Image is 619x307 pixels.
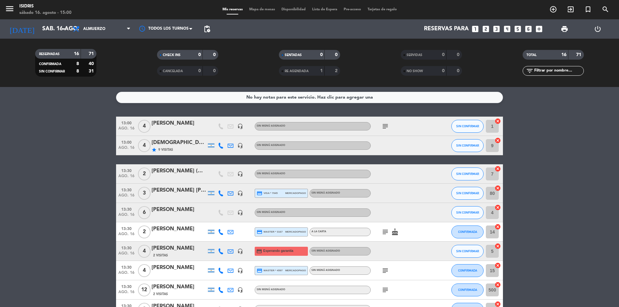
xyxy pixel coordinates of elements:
[549,5,557,13] i: add_circle_outline
[407,53,422,57] span: SERVIDAS
[456,124,479,128] span: SIN CONFIRMAR
[451,139,484,152] button: SIN CONFIRMAR
[198,53,201,57] strong: 0
[39,62,61,66] span: CONFIRMADA
[471,25,479,33] i: looks_one
[495,282,501,288] i: cancel
[152,119,206,128] div: [PERSON_NAME]
[495,166,501,172] i: cancel
[263,248,293,254] span: Esperando garantía
[584,5,592,13] i: turned_in_not
[456,172,479,176] span: SIN CONFIRMAR
[257,268,262,273] i: credit_card
[213,69,217,73] strong: 0
[456,144,479,147] span: SIN CONFIRMAR
[89,52,95,56] strong: 71
[576,53,583,57] strong: 71
[424,26,469,32] span: Reservas para
[118,138,134,146] span: 13:00
[5,4,15,16] button: menu
[118,174,134,181] span: ago. 16
[526,67,534,75] i: filter_list
[118,119,134,126] span: 13:00
[458,288,477,292] span: CONFIRMADA
[534,67,584,74] input: Filtrar por nombre...
[381,122,389,130] i: subject
[278,8,309,11] span: Disponibilidad
[138,245,151,258] span: 4
[311,230,326,233] span: A LA CARTA
[514,25,522,33] i: looks_5
[74,52,79,56] strong: 16
[526,53,536,57] span: TOTAL
[213,53,217,57] strong: 0
[503,25,511,33] i: looks_4
[285,70,309,73] span: RE AGENDADA
[495,224,501,230] i: cancel
[153,292,168,297] span: 2 Visitas
[158,147,173,152] span: 9 Visitas
[118,271,134,278] span: ago. 16
[594,25,602,33] i: power_settings_new
[138,168,151,180] span: 2
[535,25,543,33] i: add_box
[442,69,445,73] strong: 0
[285,230,306,234] span: mercadopago
[407,70,423,73] span: NO SHOW
[257,288,285,291] span: Sin menú asignado
[118,244,134,251] span: 13:30
[335,69,339,73] strong: 2
[391,228,399,236] i: cake
[118,167,134,174] span: 13:30
[152,264,206,272] div: [PERSON_NAME]
[495,204,501,211] i: cancel
[237,287,243,293] i: headset_mic
[257,229,262,235] i: credit_card
[482,25,490,33] i: looks_two
[257,190,278,196] span: visa * 7045
[311,250,340,252] span: Sin menú asignado
[152,186,206,195] div: [PERSON_NAME] [PERSON_NAME]
[381,286,389,294] i: subject
[5,22,39,36] i: [DATE]
[256,248,262,254] i: credit_card
[257,229,283,235] span: master * 3167
[309,8,340,11] span: Lista de Espera
[203,25,211,33] span: pending_actions
[364,8,400,11] span: Tarjetas de regalo
[138,264,151,277] span: 4
[163,53,181,57] span: CHECK INS
[118,232,134,239] span: ago. 16
[60,25,68,33] i: arrow_drop_down
[118,146,134,153] span: ago. 16
[76,62,79,66] strong: 8
[138,139,151,152] span: 4
[246,8,278,11] span: Mapa de mesas
[257,211,285,214] span: Sin menú asignado
[451,264,484,277] button: CONFIRMADA
[381,267,389,274] i: subject
[320,69,323,73] strong: 1
[152,283,206,291] div: [PERSON_NAME]
[495,118,501,124] i: cancel
[311,269,340,272] span: Sin menú asignado
[458,230,477,234] span: CONFIRMADA
[163,70,183,73] span: CANCELADA
[237,210,243,216] i: headset_mic
[381,228,389,236] i: subject
[39,70,65,73] span: SIN CONFIRMAR
[89,69,95,73] strong: 31
[237,171,243,177] i: headset_mic
[138,283,151,296] span: 12
[118,213,134,220] span: ago. 16
[581,19,614,39] div: LOG OUT
[320,53,323,57] strong: 0
[457,53,461,57] strong: 0
[237,143,243,149] i: headset_mic
[152,225,206,233] div: [PERSON_NAME]
[456,211,479,214] span: SIN CONFIRMAR
[152,206,206,214] div: [PERSON_NAME]
[39,53,60,56] span: RESERVADAS
[138,187,151,200] span: 3
[118,251,134,259] span: ago. 16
